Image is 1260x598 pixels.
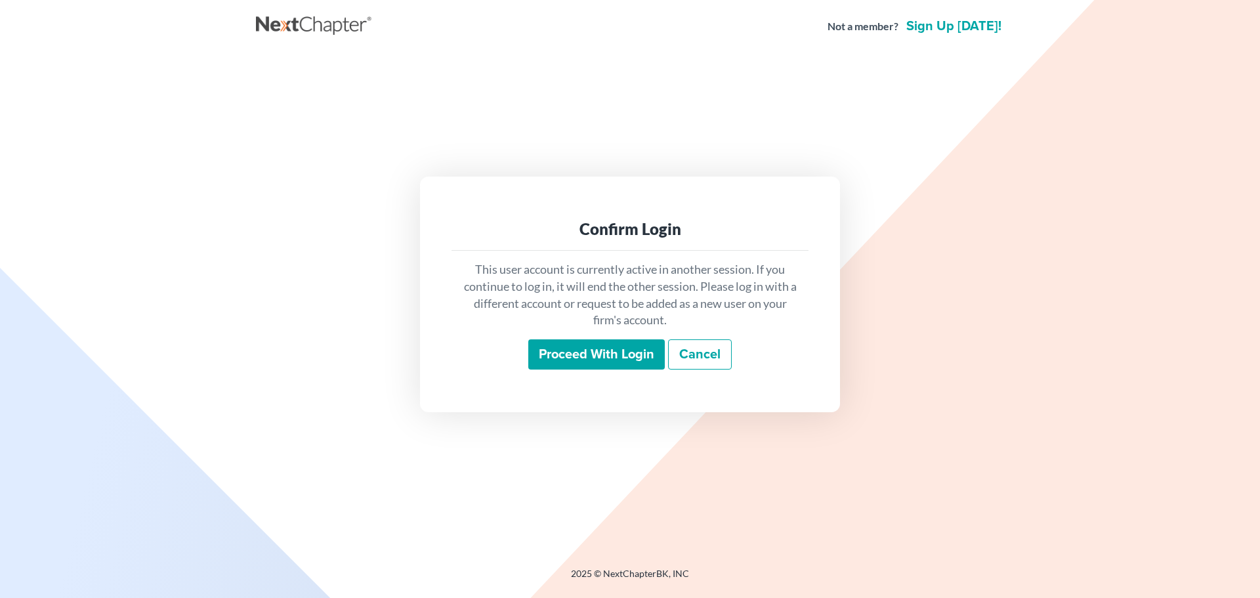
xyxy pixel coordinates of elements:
[462,219,798,240] div: Confirm Login
[462,261,798,329] p: This user account is currently active in another session. If you continue to log in, it will end ...
[904,20,1004,33] a: Sign up [DATE]!
[828,19,898,34] strong: Not a member?
[256,567,1004,591] div: 2025 © NextChapterBK, INC
[528,339,665,370] input: Proceed with login
[668,339,732,370] a: Cancel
